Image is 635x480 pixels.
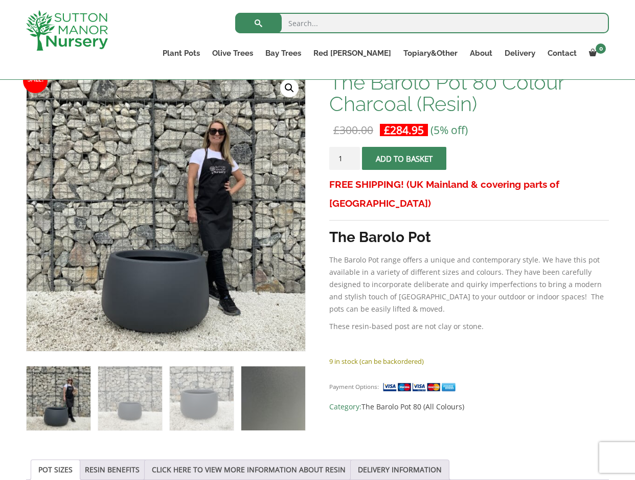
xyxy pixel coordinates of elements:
[596,43,606,54] span: 0
[85,460,140,479] a: RESIN BENEFITS
[23,69,48,93] span: Sale!
[152,460,346,479] a: CLICK HERE TO VIEW MORE INFORMATION ABOUT RESIN
[384,123,424,137] bdi: 284.95
[156,46,206,60] a: Plant Pots
[333,123,339,137] span: £
[583,46,609,60] a: 0
[541,46,583,60] a: Contact
[241,366,305,430] img: The Barolo Pot 80 Colour Charcoal (Resin) - Image 4
[27,366,90,430] img: The Barolo Pot 80 Colour Charcoal (Resin)
[329,383,379,390] small: Payment Options:
[26,10,108,51] img: logo
[329,147,360,170] input: Product quantity
[280,79,299,97] a: View full-screen image gallery
[397,46,464,60] a: Topiary&Other
[382,382,459,392] img: payment supported
[98,366,162,430] img: The Barolo Pot 80 Colour Charcoal (Resin) - Image 2
[329,254,609,315] p: The Barolo Pot range offers a unique and contemporary style. We have this pot available in a vari...
[170,366,234,430] img: The Barolo Pot 80 Colour Charcoal (Resin) - Image 3
[464,46,498,60] a: About
[329,175,609,213] h3: FREE SHIPPING! (UK Mainland & covering parts of [GEOGRAPHIC_DATA])
[307,46,397,60] a: Red [PERSON_NAME]
[362,147,446,170] button: Add to basket
[259,46,307,60] a: Bay Trees
[329,229,431,246] strong: The Barolo Pot
[329,401,609,413] span: Category:
[329,355,609,367] p: 9 in stock (can be backordered)
[235,13,609,33] input: Search...
[498,46,541,60] a: Delivery
[430,123,468,137] span: (5% off)
[361,402,464,411] a: The Barolo Pot 80 (All Colours)
[333,123,373,137] bdi: 300.00
[206,46,259,60] a: Olive Trees
[329,320,609,333] p: These resin-based post are not clay or stone.
[358,460,442,479] a: DELIVERY INFORMATION
[329,72,609,115] h1: The Barolo Pot 80 Colour Charcoal (Resin)
[38,460,73,479] a: POT SIZES
[384,123,390,137] span: £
